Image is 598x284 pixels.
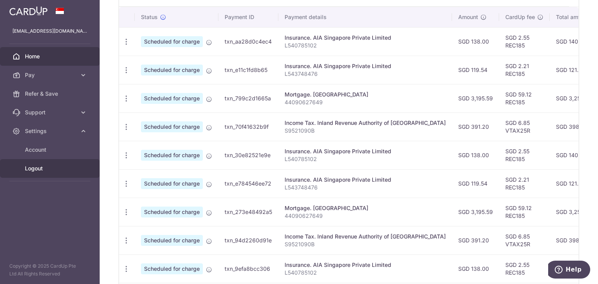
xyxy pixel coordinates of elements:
span: Support [25,109,76,116]
td: txn_aa28d0c4ec4 [218,27,278,56]
td: SGD 140.55 [550,141,597,169]
td: SGD 398.05 [550,226,597,254]
span: Pay [25,71,76,79]
div: Mortgage. [GEOGRAPHIC_DATA] [285,91,446,98]
td: SGD 6.85 VTAX25R [499,112,550,141]
td: SGD 59.12 REC185 [499,84,550,112]
div: Mortgage. [GEOGRAPHIC_DATA] [285,204,446,212]
span: Scheduled for charge [141,150,203,161]
td: txn_9efa8bcc306 [218,254,278,283]
p: 44090627649 [285,98,446,106]
div: Insurance. AIA Singapore Private Limited [285,34,446,42]
span: Scheduled for charge [141,36,203,47]
td: SGD 391.20 [452,226,499,254]
td: SGD 3,254.71 [550,84,597,112]
span: Scheduled for charge [141,93,203,104]
td: SGD 119.54 [452,56,499,84]
td: SGD 391.20 [452,112,499,141]
span: Amount [458,13,478,21]
div: Income Tax. Inland Revenue Authority of [GEOGRAPHIC_DATA] [285,119,446,127]
td: SGD 140.55 [550,254,597,283]
td: txn_e784546ee72 [218,169,278,198]
td: txn_273e48492a5 [218,198,278,226]
div: Insurance. AIA Singapore Private Limited [285,261,446,269]
p: L543748476 [285,70,446,78]
span: Scheduled for charge [141,263,203,274]
p: 44090627649 [285,212,446,220]
span: Scheduled for charge [141,235,203,246]
div: Insurance. AIA Singapore Private Limited [285,176,446,184]
span: Account [25,146,76,154]
p: [EMAIL_ADDRESS][DOMAIN_NAME] [12,27,87,35]
td: SGD 121.75 [550,56,597,84]
td: txn_94d2260d91e [218,226,278,254]
img: CardUp [9,6,47,16]
th: Payment ID [218,7,278,27]
p: L540785102 [285,269,446,277]
td: SGD 6.85 VTAX25R [499,226,550,254]
p: L540785102 [285,42,446,49]
span: Refer & Save [25,90,76,98]
p: L540785102 [285,155,446,163]
div: Income Tax. Inland Revenue Authority of [GEOGRAPHIC_DATA] [285,233,446,240]
iframe: Opens a widget where you can find more information [548,261,590,280]
span: CardUp fee [505,13,535,21]
span: Settings [25,127,76,135]
p: L543748476 [285,184,446,191]
td: txn_799c2d1665a [218,84,278,112]
div: Insurance. AIA Singapore Private Limited [285,62,446,70]
td: SGD 140.55 [550,27,597,56]
span: Total amt. [556,13,582,21]
td: SGD 3,195.59 [452,84,499,112]
td: txn_70f41632b9f [218,112,278,141]
td: SGD 119.54 [452,169,499,198]
p: S9521090B [285,240,446,248]
span: Logout [25,165,76,172]
span: Status [141,13,158,21]
td: SGD 2.21 REC185 [499,56,550,84]
span: Scheduled for charge [141,65,203,75]
th: Payment details [278,7,452,27]
td: SGD 2.55 REC185 [499,27,550,56]
td: SGD 2.55 REC185 [499,141,550,169]
td: SGD 121.75 [550,169,597,198]
td: txn_e11c1fd8b65 [218,56,278,84]
span: Scheduled for charge [141,121,203,132]
p: S9521090B [285,127,446,135]
td: SGD 138.00 [452,27,499,56]
td: SGD 59.12 REC185 [499,198,550,226]
td: SGD 3,254.71 [550,198,597,226]
td: SGD 2.55 REC185 [499,254,550,283]
span: Scheduled for charge [141,178,203,189]
td: txn_30e82521e9e [218,141,278,169]
td: SGD 138.00 [452,141,499,169]
td: SGD 2.21 REC185 [499,169,550,198]
span: Home [25,53,76,60]
div: Insurance. AIA Singapore Private Limited [285,147,446,155]
td: SGD 398.05 [550,112,597,141]
td: SGD 3,195.59 [452,198,499,226]
td: SGD 138.00 [452,254,499,283]
span: Scheduled for charge [141,207,203,217]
